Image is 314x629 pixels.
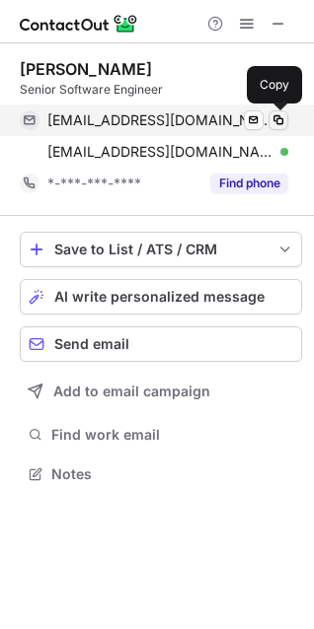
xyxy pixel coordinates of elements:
[20,232,302,267] button: save-profile-one-click
[51,465,294,483] span: Notes
[20,460,302,488] button: Notes
[54,336,129,352] span: Send email
[20,421,302,449] button: Find work email
[210,174,288,193] button: Reveal Button
[54,289,265,305] span: AI write personalized message
[20,12,138,35] img: ContactOut v5.3.10
[54,242,268,257] div: Save to List / ATS / CRM
[51,426,294,444] span: Find work email
[47,143,274,161] span: [EMAIL_ADDRESS][DOMAIN_NAME]
[20,374,302,409] button: Add to email campaign
[20,326,302,362] button: Send email
[20,59,152,79] div: [PERSON_NAME]
[47,111,274,129] span: [EMAIL_ADDRESS][DOMAIN_NAME]
[53,384,210,399] span: Add to email campaign
[20,279,302,314] button: AI write personalized message
[20,81,302,99] div: Senior Software Engineer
